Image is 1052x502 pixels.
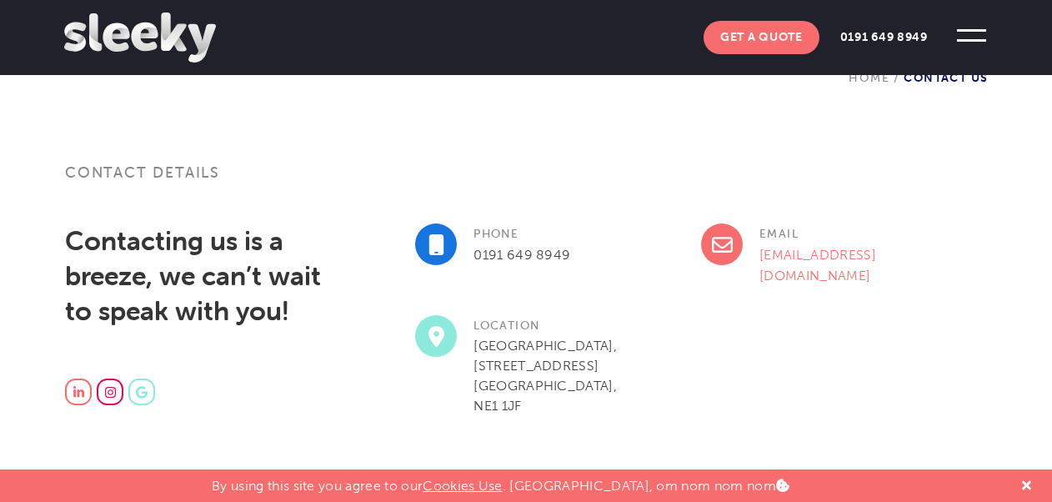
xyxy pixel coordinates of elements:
[415,336,673,416] p: [GEOGRAPHIC_DATA], [STREET_ADDRESS] [GEOGRAPHIC_DATA], NE1 1JF
[759,247,876,284] a: [EMAIL_ADDRESS][DOMAIN_NAME]
[415,223,673,244] h3: Phone
[212,469,789,494] p: By using this site you agree to our . [GEOGRAPHIC_DATA], om nom nom nom
[423,478,503,494] a: Cookies Use
[428,326,444,347] img: location-dot-solid.svg
[73,386,84,399] img: linkedin-in.svg
[64,13,216,63] img: Sleeky Web Design Newcastle
[824,21,944,54] a: 0191 649 8949
[136,386,148,399] img: google.svg
[105,386,116,399] img: instagram.svg
[65,163,987,203] h3: Contact details
[701,223,959,244] h3: Email
[428,234,444,255] img: mobile-solid.svg
[712,234,733,255] img: envelope-regular.svg
[415,315,673,336] h3: Location
[704,21,819,54] a: Get A Quote
[849,71,889,85] a: Home
[65,223,323,329] h2: Contacting us is a breeze, we can’t wait to speak with you!
[889,71,904,85] span: /
[473,247,570,263] a: 0191 649 8949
